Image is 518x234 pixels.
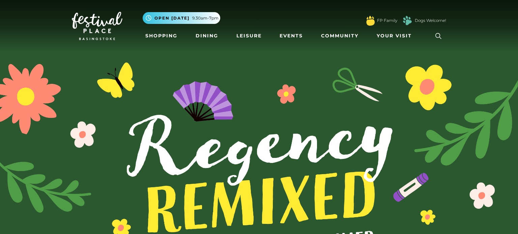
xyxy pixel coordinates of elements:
a: Dogs Welcome! [415,18,446,24]
a: Events [277,30,306,42]
span: Open [DATE] [154,15,190,21]
a: Leisure [234,30,264,42]
img: Festival Place Logo [72,12,122,40]
a: Shopping [143,30,180,42]
a: FP Family [377,18,397,24]
span: 9.30am-7pm [192,15,219,21]
a: Your Visit [374,30,418,42]
a: Dining [193,30,221,42]
button: Open [DATE] 9.30am-7pm [143,12,220,24]
span: Your Visit [377,32,412,39]
a: Community [318,30,361,42]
